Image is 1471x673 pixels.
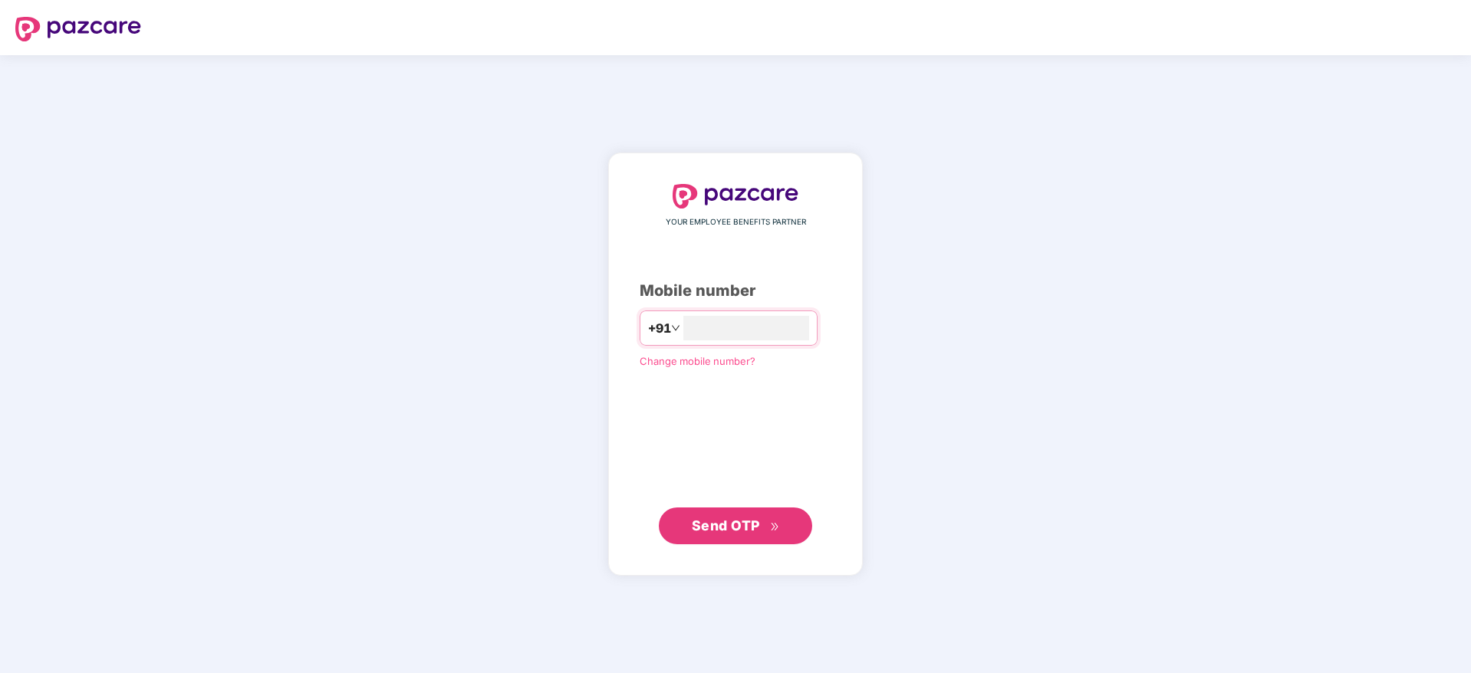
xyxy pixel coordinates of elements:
[640,279,831,303] div: Mobile number
[666,216,806,228] span: YOUR EMPLOYEE BENEFITS PARTNER
[770,522,780,532] span: double-right
[671,323,680,333] span: down
[692,517,760,533] span: Send OTP
[15,17,141,41] img: logo
[648,319,671,338] span: +91
[673,184,798,208] img: logo
[659,507,812,544] button: Send OTPdouble-right
[640,355,755,367] a: Change mobile number?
